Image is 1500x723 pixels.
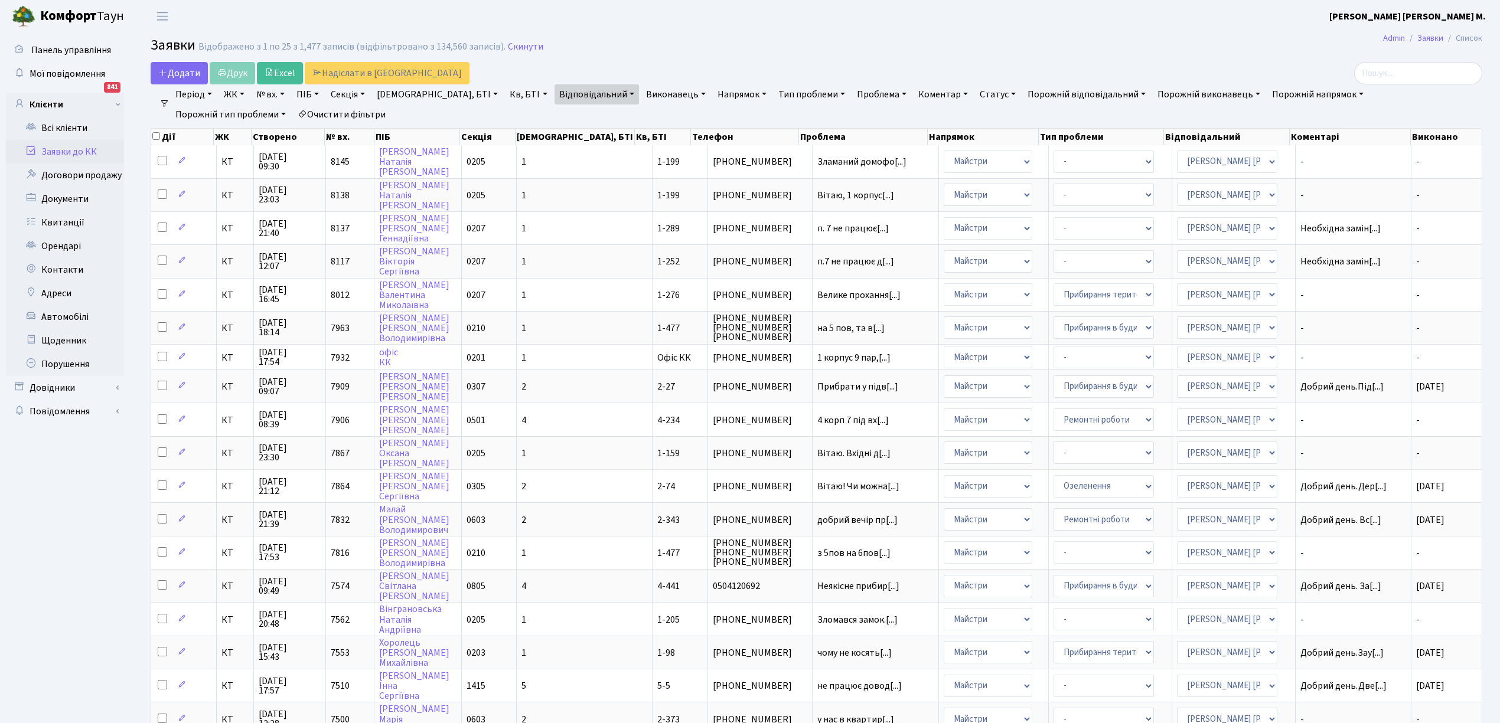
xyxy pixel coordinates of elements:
span: - [1416,547,1420,560]
span: 4 корп 7 під вх[...] [817,414,889,427]
span: 2 [521,513,526,526]
span: - [1300,548,1406,558]
th: Створено [252,129,325,145]
span: Велике прохання[...] [817,289,901,302]
a: [PERSON_NAME][PERSON_NAME]Володимирівна [379,312,449,345]
span: п. 7 не працює[...] [817,222,889,235]
a: [PERSON_NAME]Наталія[PERSON_NAME] [379,179,449,212]
span: [PHONE_NUMBER] [713,191,808,200]
span: - [1416,222,1420,235]
span: 2-74 [657,480,675,493]
span: 1 [521,351,526,364]
span: 8145 [331,155,350,168]
span: - [1300,416,1406,425]
span: - [1300,191,1406,200]
span: [DATE] 08:39 [259,410,320,429]
span: [PHONE_NUMBER] [713,290,808,300]
span: 7867 [331,447,350,460]
span: Таун [40,6,124,27]
span: 0603 [467,513,485,526]
a: Квитанції [6,211,124,234]
span: [PHONE_NUMBER] [713,615,808,624]
span: 4 [521,414,526,427]
span: [PHONE_NUMBER] [713,157,808,166]
a: Клієнти [6,93,124,116]
a: [PERSON_NAME] [PERSON_NAME] М. [1329,9,1486,24]
span: [DATE] 23:03 [259,185,320,204]
span: КТ [221,224,249,233]
span: [PHONE_NUMBER] [713,515,808,525]
span: 0205 [467,447,485,460]
span: не працює довод[...] [817,679,902,692]
span: - [1416,255,1420,268]
span: - [1416,351,1420,364]
a: [PERSON_NAME]Світлана[PERSON_NAME] [379,570,449,603]
a: Малай[PERSON_NAME]Володимирович [379,503,449,536]
a: Секція [326,84,370,104]
span: Зломався замок.[...] [817,613,898,626]
span: добрий вечір пр[...] [817,513,898,526]
span: 1 [521,189,526,202]
a: Відповідальний [555,84,639,104]
span: 2 [521,480,526,493]
span: [DATE] 17:54 [259,348,320,367]
span: 0501 [467,414,485,427]
span: Офіс КК [657,351,691,364]
span: [PHONE_NUMBER] [713,681,808,691]
span: 0207 [467,222,485,235]
th: Тип проблеми [1039,129,1164,145]
span: КТ [221,681,249,691]
span: 1 [521,447,526,460]
a: ЖК [219,84,249,104]
a: Автомобілі [6,305,124,329]
span: 0205 [467,155,485,168]
th: Відповідальний [1164,129,1290,145]
span: [DATE] 15:43 [259,643,320,662]
span: [DATE] 16:45 [259,285,320,304]
span: Необхідна замін[...] [1300,222,1381,235]
th: [DEMOGRAPHIC_DATA], БТІ [516,129,635,145]
a: Повідомлення [6,400,124,423]
span: КТ [221,449,249,458]
span: 0305 [467,480,485,493]
a: № вх. [252,84,289,104]
span: 1-252 [657,255,680,268]
span: 7963 [331,322,350,335]
a: [PERSON_NAME]ІннаСергіївна [379,669,449,702]
span: Добрий день.Дер[...] [1300,480,1387,493]
th: Телефон [691,129,799,145]
span: - [1300,157,1406,166]
span: 1-205 [657,613,680,626]
span: [DATE] [1416,480,1444,493]
span: 1-289 [657,222,680,235]
span: 1 [521,289,526,302]
span: [DATE] 20:48 [259,610,320,629]
span: 1-199 [657,155,680,168]
a: Скинути [508,41,543,53]
span: 7909 [331,380,350,393]
span: Необхідна замін[...] [1300,255,1381,268]
a: [PERSON_NAME]ВікторіяСергіївна [379,245,449,278]
span: 1-276 [657,289,680,302]
a: [PERSON_NAME]Наталія[PERSON_NAME] [379,145,449,178]
span: 8117 [331,255,350,268]
span: 8138 [331,189,350,202]
span: 0307 [467,380,485,393]
span: 0207 [467,289,485,302]
span: КТ [221,157,249,166]
a: Коментар [914,84,973,104]
span: Зламаний домофо[...] [817,155,906,168]
span: 7510 [331,679,350,692]
span: 2 [521,380,526,393]
span: Заявки [151,35,195,55]
th: Напрямок [928,129,1039,145]
span: 1-159 [657,447,680,460]
th: Кв, БТІ [635,129,690,145]
span: 2-27 [657,380,675,393]
span: КТ [221,482,249,491]
th: ЖК [214,129,252,145]
span: 1 корпус 9 пар,[...] [817,351,891,364]
span: Добрий день.Під[...] [1300,380,1384,393]
b: Комфорт [40,6,97,25]
span: 8012 [331,289,350,302]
